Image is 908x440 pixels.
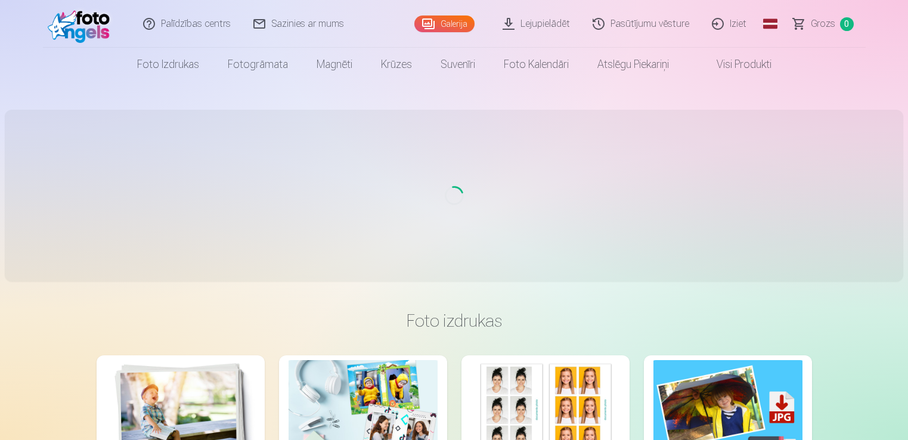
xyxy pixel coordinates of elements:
[840,17,854,31] span: 0
[106,310,802,331] h3: Foto izdrukas
[583,48,683,81] a: Atslēgu piekariņi
[414,16,475,32] a: Galerija
[48,5,116,43] img: /fa1
[489,48,583,81] a: Foto kalendāri
[683,48,786,81] a: Visi produkti
[302,48,367,81] a: Magnēti
[213,48,302,81] a: Fotogrāmata
[426,48,489,81] a: Suvenīri
[123,48,213,81] a: Foto izdrukas
[811,17,835,31] span: Grozs
[367,48,426,81] a: Krūzes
